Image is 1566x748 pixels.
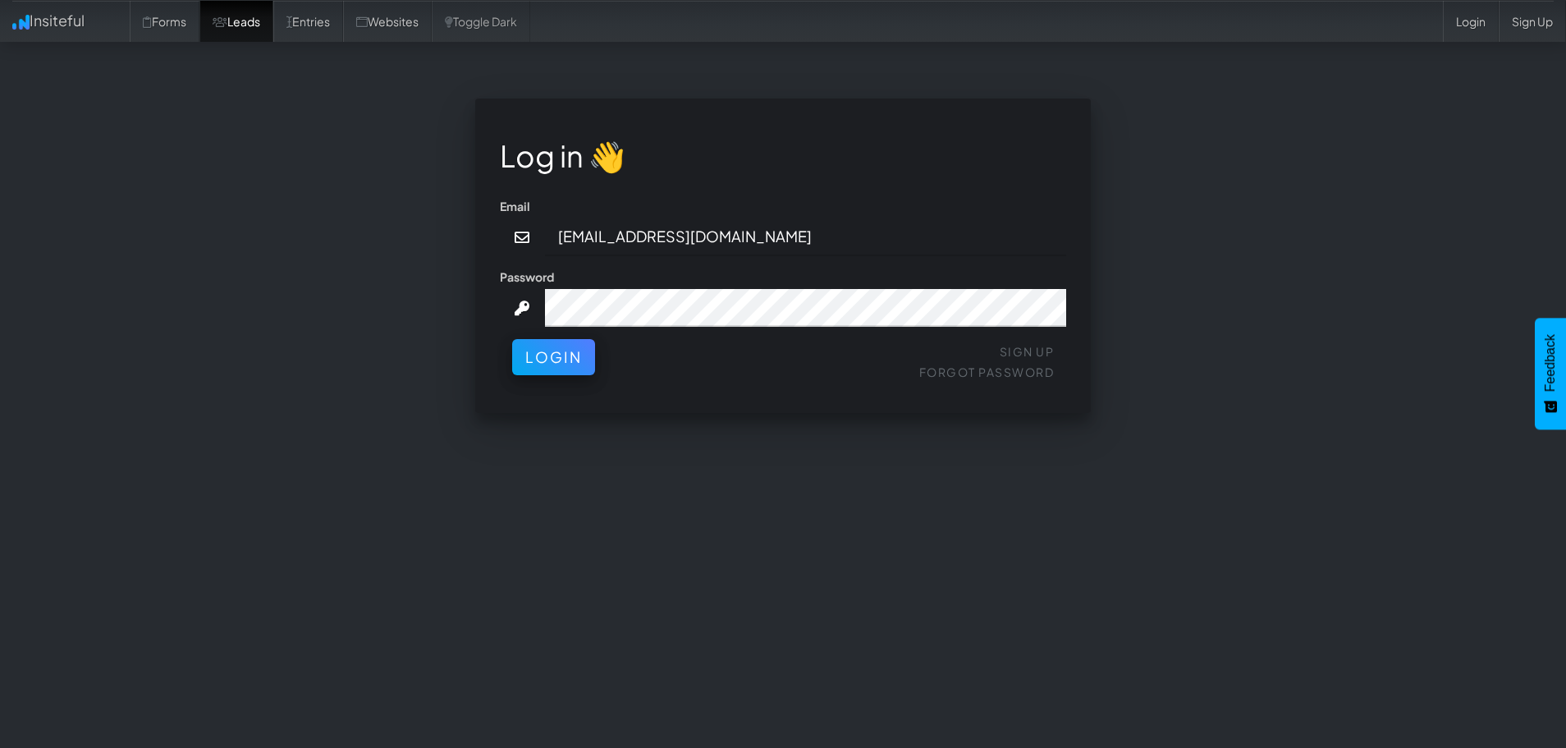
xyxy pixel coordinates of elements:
[500,268,554,285] label: Password
[1535,318,1566,429] button: Feedback - Show survey
[130,1,199,42] a: Forms
[1000,344,1055,359] a: Sign Up
[273,1,343,42] a: Entries
[1543,334,1558,392] span: Feedback
[1443,1,1499,42] a: Login
[919,365,1055,379] a: Forgot Password
[500,198,530,214] label: Email
[432,1,530,42] a: Toggle Dark
[343,1,432,42] a: Websites
[545,218,1067,256] input: john@doe.com
[12,15,30,30] img: icon.png
[1499,1,1566,42] a: Sign Up
[512,339,595,375] button: Login
[500,140,1066,172] h1: Log in 👋
[199,1,273,42] a: Leads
